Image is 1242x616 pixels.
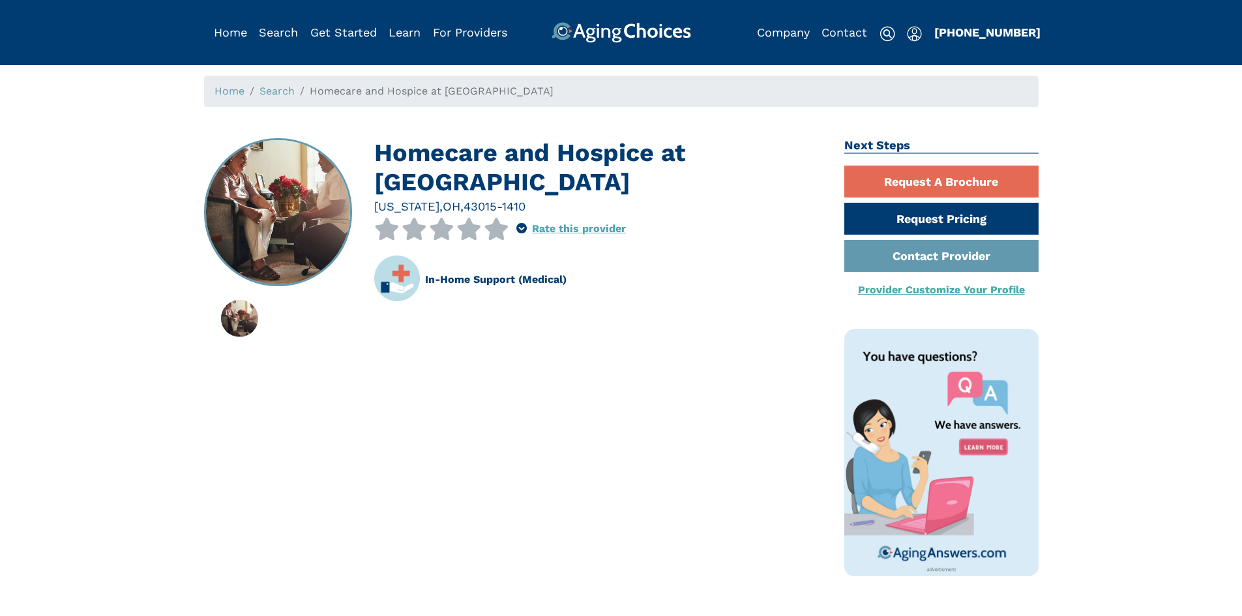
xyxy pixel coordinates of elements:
[907,22,922,43] div: Popover trigger
[858,284,1025,296] a: Provider Customize Your Profile
[844,329,1039,576] img: You have questions? We have answers. AgingAnswers.
[821,25,867,39] a: Contact
[551,22,690,43] img: AgingChoices
[439,199,443,213] span: ,
[844,166,1039,198] a: Request A Brochure
[259,22,298,43] div: Popover trigger
[757,25,810,39] a: Company
[844,203,1039,235] a: Request Pricing
[443,199,460,213] span: OH
[844,240,1039,272] a: Contact Provider
[259,85,295,97] a: Search
[532,222,626,235] a: Rate this provider
[433,25,507,39] a: For Providers
[516,218,527,240] div: Popover trigger
[310,25,377,39] a: Get Started
[221,300,258,337] img: Homecare and Hospice at Grady
[425,272,567,287] div: In-Home Support (Medical)
[205,139,351,286] img: Homecare and Hospice at Grady
[204,76,1039,107] nav: breadcrumb
[844,138,1039,154] h2: Next Steps
[934,25,1041,39] a: [PHONE_NUMBER]
[374,199,439,213] span: [US_STATE]
[907,26,922,42] img: user-icon.svg
[374,138,825,198] h1: Homecare and Hospice at [GEOGRAPHIC_DATA]
[259,25,298,39] a: Search
[214,85,244,97] a: Home
[310,85,554,97] span: Homecare and Hospice at [GEOGRAPHIC_DATA]
[460,199,464,213] span: ,
[880,26,895,42] img: search-icon.svg
[214,25,247,39] a: Home
[389,25,421,39] a: Learn
[464,198,525,215] div: 43015-1410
